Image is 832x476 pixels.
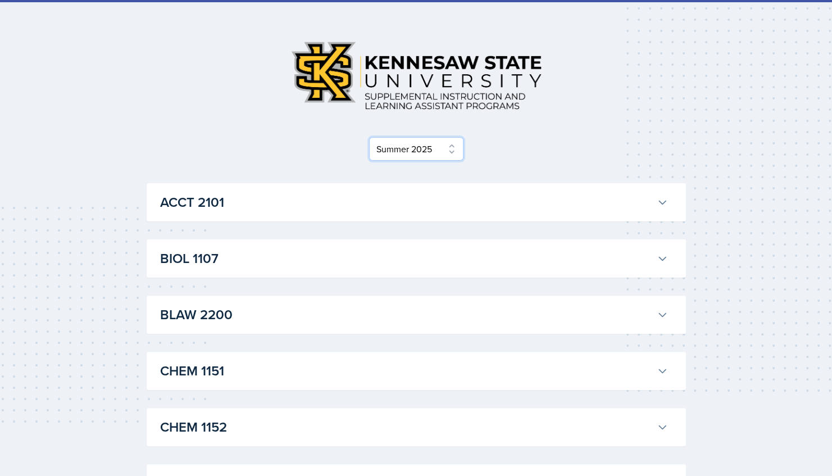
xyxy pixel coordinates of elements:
h3: CHEM 1152 [160,417,652,437]
h3: BLAW 2200 [160,305,652,325]
button: CHEM 1151 [158,359,670,383]
img: Kennesaw State University [281,32,551,119]
button: ACCT 2101 [158,190,670,215]
button: BLAW 2200 [158,302,670,327]
button: BIOL 1107 [158,246,670,271]
h3: CHEM 1151 [160,361,652,381]
h3: BIOL 1107 [160,248,652,269]
button: CHEM 1152 [158,415,670,439]
h3: ACCT 2101 [160,192,652,212]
